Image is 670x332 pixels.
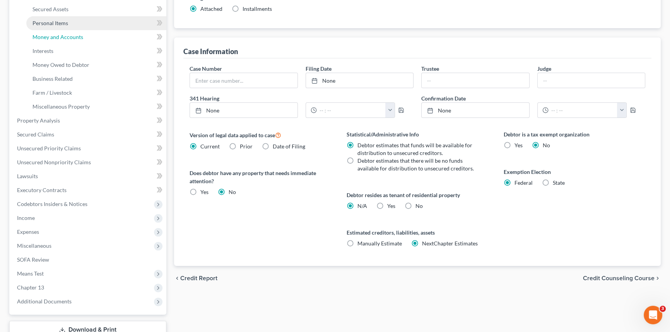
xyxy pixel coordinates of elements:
a: None [422,103,529,117]
span: Installments [243,5,272,12]
span: Unsecured Nonpriority Claims [17,159,91,165]
span: Prior [240,143,253,150]
input: -- [538,73,645,88]
span: Yes [200,189,209,195]
div: Case Information [183,47,238,56]
a: Farm / Livestock [26,86,166,100]
span: Credit Report [180,275,217,281]
span: Secured Assets [32,6,68,12]
span: Expenses [17,228,39,235]
span: Unsecured Priority Claims [17,145,81,152]
label: Filing Date [306,65,332,73]
span: Miscellaneous [17,242,51,249]
span: NextChapter Estimates [422,240,478,247]
span: No [543,142,550,148]
a: Business Related [26,72,166,86]
span: Lawsuits [17,173,38,179]
span: Money and Accounts [32,34,83,40]
label: Confirmation Date [417,94,649,102]
span: Yes [514,142,523,148]
label: Case Number [190,65,222,73]
input: -- : -- [317,103,386,117]
span: Attached [200,5,222,12]
span: Property Analysis [17,117,60,124]
span: N/A [357,203,367,209]
a: Lawsuits [11,169,166,183]
label: Trustee [421,65,439,73]
i: chevron_left [174,275,180,281]
a: Money and Accounts [26,30,166,44]
span: Business Related [32,75,73,82]
span: Manually Estimate [357,240,402,247]
span: SOFA Review [17,256,49,263]
span: Debtor estimates that funds will be available for distribution to unsecured creditors. [357,142,472,156]
span: Money Owed to Debtor [32,61,89,68]
iframe: Intercom live chat [644,306,662,324]
button: Credit Counseling Course chevron_right [583,275,661,281]
a: Unsecured Nonpriority Claims [11,155,166,169]
label: Debtor is a tax exempt organization [504,130,645,138]
a: Property Analysis [11,114,166,128]
label: Version of legal data applied to case [190,130,331,140]
span: Credit Counseling Course [583,275,655,281]
span: Additional Documents [17,298,72,305]
a: Personal Items [26,16,166,30]
a: SOFA Review [11,253,166,267]
span: Current [200,143,220,150]
span: Personal Items [32,20,68,26]
span: Chapter 13 [17,284,44,291]
a: Secured Assets [26,2,166,16]
span: Federal [514,179,533,186]
i: chevron_right [655,275,661,281]
span: Farm / Livestock [32,89,72,96]
span: Income [17,215,35,221]
span: Secured Claims [17,131,54,138]
a: Interests [26,44,166,58]
input: -- : -- [549,103,618,117]
span: Miscellaneous Property [32,103,90,110]
span: Yes [387,203,395,209]
a: None [190,103,297,117]
label: Exemption Election [504,168,645,176]
span: No [415,203,423,209]
span: Means Test [17,270,44,277]
input: -- [422,73,529,88]
span: Date of Filing [273,143,305,150]
span: No [229,189,236,195]
a: Executory Contracts [11,183,166,197]
span: Codebtors Insiders & Notices [17,201,87,207]
a: Miscellaneous Property [26,100,166,114]
span: Debtor estimates that there will be no funds available for distribution to unsecured creditors. [357,157,474,172]
span: State [553,179,565,186]
label: Does debtor have any property that needs immediate attention? [190,169,331,185]
label: Debtor resides as tenant of residential property [347,191,488,199]
label: Judge [537,65,551,73]
label: 341 Hearing [186,94,417,102]
span: 3 [660,306,666,312]
span: Interests [32,48,53,54]
a: Secured Claims [11,128,166,141]
span: Executory Contracts [17,187,67,193]
a: None [306,73,414,88]
a: Unsecured Priority Claims [11,141,166,155]
label: Estimated creditors, liabilities, assets [347,228,488,237]
label: Statistical/Administrative Info [347,130,488,138]
input: Enter case number... [190,73,297,88]
button: chevron_left Credit Report [174,275,217,281]
a: Money Owed to Debtor [26,58,166,72]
